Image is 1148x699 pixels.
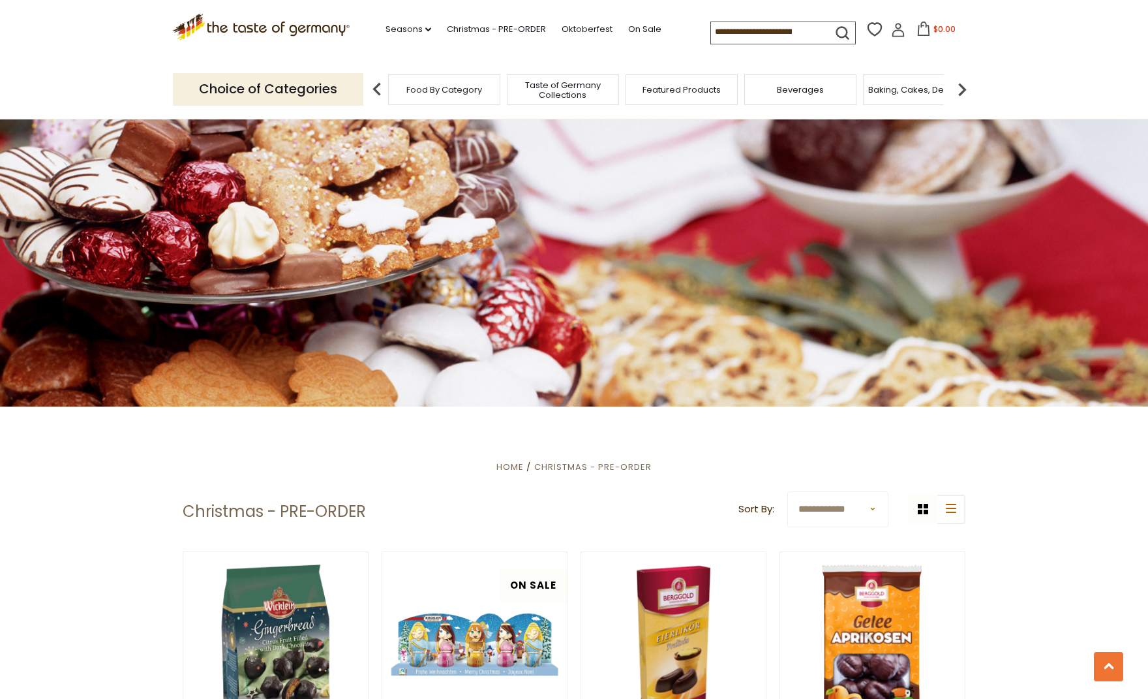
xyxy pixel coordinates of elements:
p: Choice of Categories [173,73,363,105]
label: Sort By: [738,501,774,518]
a: Beverages [777,85,824,95]
img: previous arrow [364,76,390,102]
a: Baking, Cakes, Desserts [868,85,969,95]
span: $0.00 [933,23,956,35]
button: $0.00 [908,22,963,41]
a: Christmas - PRE-ORDER [534,461,652,473]
a: Christmas - PRE-ORDER [447,22,546,37]
a: Oktoberfest [562,22,612,37]
a: On Sale [628,22,661,37]
a: Featured Products [642,85,721,95]
a: Seasons [385,22,431,37]
a: Home [496,461,524,473]
a: Food By Category [406,85,482,95]
h1: Christmas - PRE-ORDER [183,502,366,521]
a: Taste of Germany Collections [511,80,615,100]
img: next arrow [949,76,975,102]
